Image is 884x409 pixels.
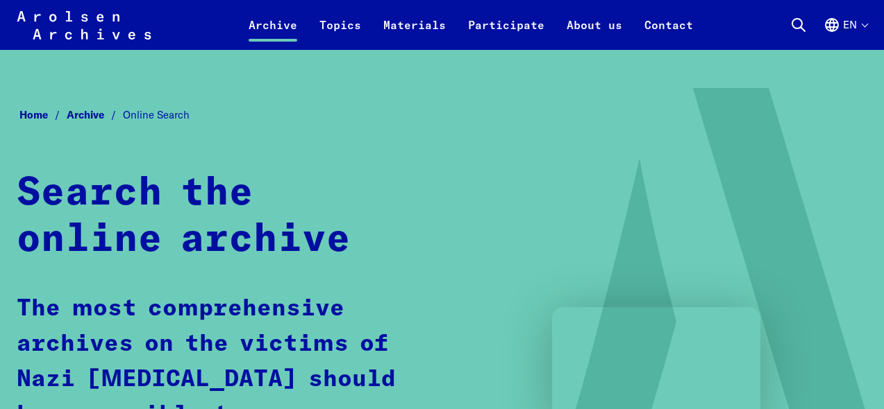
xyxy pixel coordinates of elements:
a: About us [556,17,633,50]
a: Topics [308,17,372,50]
nav: Primary [237,8,704,42]
a: Archive [67,108,123,121]
nav: Breadcrumb [17,105,867,125]
button: English, language selection [824,17,867,50]
a: Archive [237,17,308,50]
a: Home [19,108,67,121]
span: Online Search [123,108,190,121]
a: Participate [457,17,556,50]
strong: Search the online archive [17,174,351,259]
a: Materials [372,17,457,50]
a: Contact [633,17,704,50]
